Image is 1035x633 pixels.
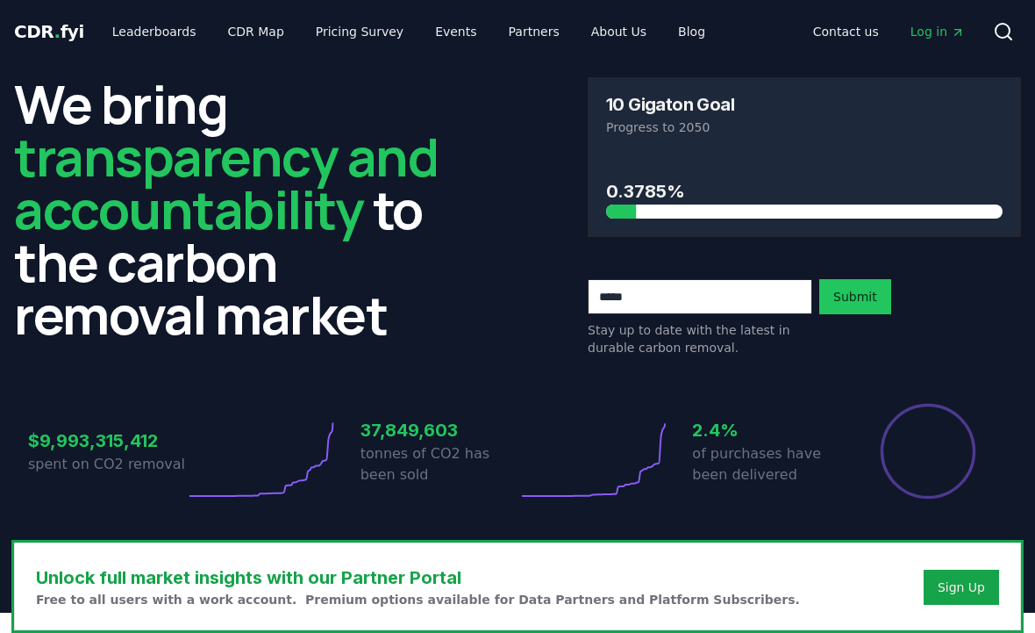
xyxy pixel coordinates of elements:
p: spent on CO2 removal [28,454,185,475]
a: Sign Up [938,579,985,596]
p: Free to all users with a work account. Premium options available for Data Partners and Platform S... [36,591,800,608]
p: Progress to 2050 [606,119,1003,136]
a: Blog [664,16,719,47]
a: Contact us [799,16,893,47]
span: transparency and accountability [14,120,438,245]
a: CDR.fyi [14,19,84,44]
div: Percentage of sales delivered [879,402,977,500]
nav: Main [98,16,719,47]
a: Pricing Survey [302,16,418,47]
span: CDR fyi [14,21,84,42]
a: About Us [577,16,660,47]
h2: We bring to the carbon removal market [14,77,447,341]
h3: $9,993,315,412 [28,428,185,454]
a: Leaderboards [98,16,211,47]
a: Partners [495,16,574,47]
h3: 2.4% [692,417,849,443]
p: tonnes of CO2 has been sold [360,443,517,486]
span: Log in [910,23,965,40]
p: of purchases have been delivered [692,443,849,486]
h3: 10 Gigaton Goal [606,96,734,113]
button: Sign Up [924,570,999,605]
button: Submit [819,279,891,314]
a: Events [421,16,490,47]
a: CDR Map [214,16,298,47]
span: . [54,21,61,42]
h3: Unlock full market insights with our Partner Portal [36,565,800,591]
h3: 0.3785% [606,178,1003,205]
p: Stay up to date with the latest in durable carbon removal. [588,321,812,356]
a: Log in [896,16,979,47]
h3: 37,849,603 [360,417,517,443]
nav: Main [799,16,979,47]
